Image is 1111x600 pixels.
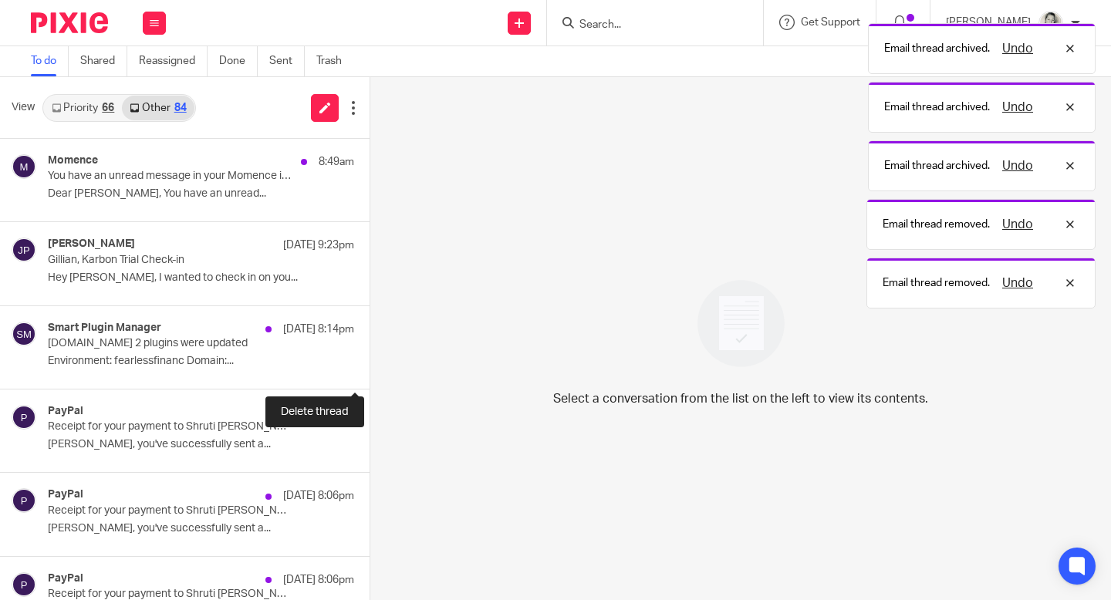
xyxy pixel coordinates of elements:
p: Email thread archived. [884,41,990,56]
p: [PERSON_NAME], you've successfully sent a... [48,522,354,535]
img: svg%3E [12,572,36,597]
p: [DATE] 8:14pm [283,322,354,337]
p: [DATE] 9:23pm [283,238,354,253]
img: image [687,270,795,377]
p: Environment: fearlessfinanc Domain:... [48,355,354,368]
p: Receipt for your payment to Shruti [PERSON_NAME] [48,504,293,517]
p: Email thread removed. [883,217,990,232]
div: 66 [102,103,114,113]
p: Receipt for your payment to Shruti [PERSON_NAME] [48,420,293,433]
button: Undo [998,157,1038,175]
p: Select a conversation from the list on the left to view its contents. [553,389,928,408]
p: 8:49am [319,154,354,170]
img: DA590EE6-2184-4DF2-A25D-D99FB904303F_1_201_a.jpeg [1038,11,1063,35]
a: Shared [80,46,127,76]
a: Trash [316,46,353,76]
a: To do [31,46,69,76]
p: [DOMAIN_NAME] 2 plugins were updated [48,337,293,350]
h4: Momence [48,154,98,167]
span: View [12,99,35,116]
img: svg%3E [12,322,36,346]
img: svg%3E [12,405,36,430]
p: [DATE] 8:06pm [283,488,354,504]
a: Other84 [122,96,194,120]
h4: PayPal [48,572,83,585]
a: Sent [269,46,305,76]
img: svg%3E [12,488,36,513]
h4: PayPal [48,405,83,418]
p: Gillian, Karbon Trial Check-in [48,254,293,267]
button: Undo [998,39,1038,58]
p: Dear [PERSON_NAME], You have an unread... [48,187,354,201]
p: Email thread archived. [884,158,990,174]
p: Email thread archived. [884,99,990,115]
p: Email thread removed. [883,275,990,291]
h4: [PERSON_NAME] [48,238,135,251]
p: [PERSON_NAME], you've successfully sent a... [48,438,354,451]
p: [DATE] 8:06pm [283,572,354,588]
button: Undo [998,98,1038,116]
img: Pixie [31,12,108,33]
a: Priority66 [44,96,122,120]
p: Hey [PERSON_NAME], I wanted to check in on you... [48,271,354,285]
h4: PayPal [48,488,83,501]
button: Undo [998,274,1038,292]
p: [DATE] 8:06pm [283,405,354,420]
a: Reassigned [139,46,208,76]
h4: Smart Plugin Manager [48,322,161,335]
img: svg%3E [12,238,36,262]
div: 84 [174,103,187,113]
a: Done [219,46,258,76]
button: Undo [998,215,1038,234]
p: You have an unread message in your Momence inbox [48,170,293,183]
img: svg%3E [12,154,36,179]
